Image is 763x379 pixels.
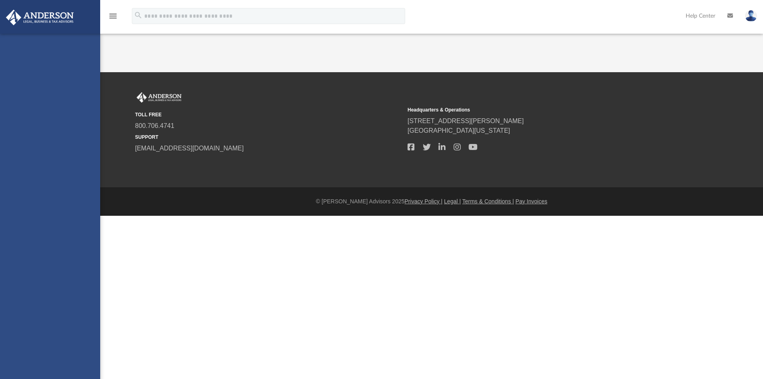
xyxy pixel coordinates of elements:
a: 800.706.4741 [135,122,174,129]
small: Headquarters & Operations [408,106,674,113]
i: menu [108,11,118,21]
small: SUPPORT [135,134,402,141]
img: Anderson Advisors Platinum Portal [4,10,76,25]
small: TOLL FREE [135,111,402,118]
a: Terms & Conditions | [462,198,514,205]
a: Pay Invoices [515,198,547,205]
a: Legal | [444,198,461,205]
img: User Pic [745,10,757,22]
a: Privacy Policy | [405,198,443,205]
a: [EMAIL_ADDRESS][DOMAIN_NAME] [135,145,244,152]
img: Anderson Advisors Platinum Portal [135,92,183,103]
a: [GEOGRAPHIC_DATA][US_STATE] [408,127,510,134]
a: menu [108,15,118,21]
div: © [PERSON_NAME] Advisors 2025 [100,197,763,206]
i: search [134,11,143,20]
a: [STREET_ADDRESS][PERSON_NAME] [408,118,524,124]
